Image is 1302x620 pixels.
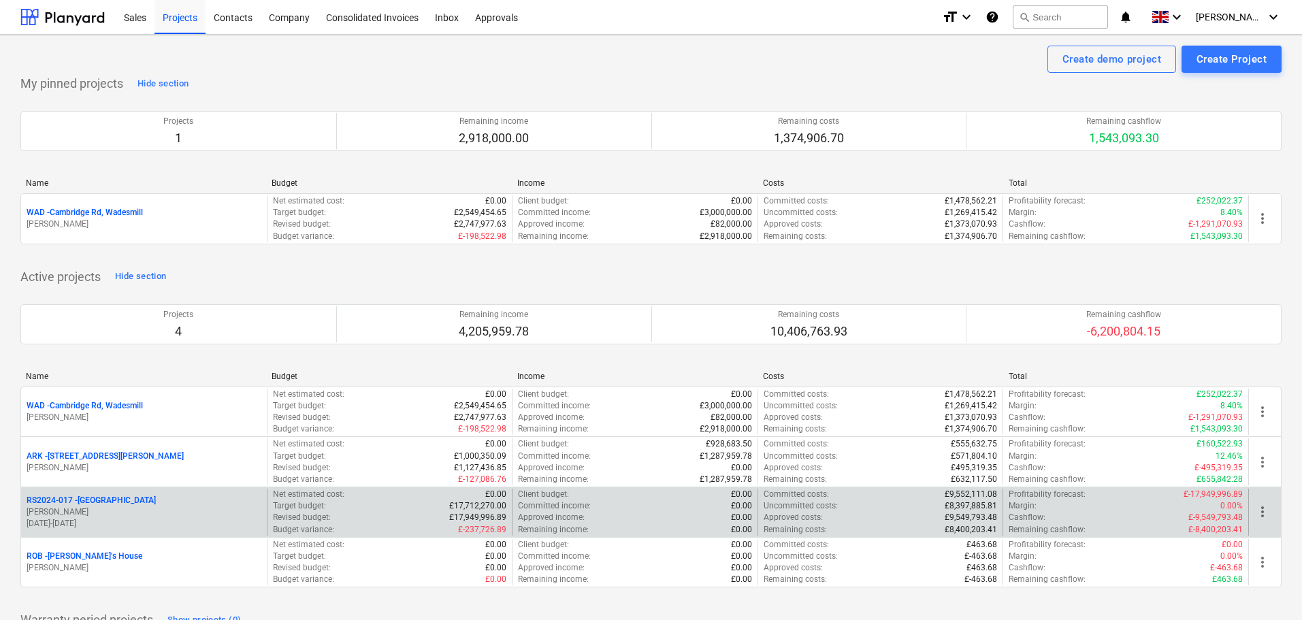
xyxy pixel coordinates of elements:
p: Revised budget : [273,462,331,474]
p: £1,374,906.70 [945,423,997,435]
div: WAD -Cambridge Rd, Wadesmill[PERSON_NAME] [27,400,261,423]
p: £0.00 [485,551,506,562]
p: 1,543,093.30 [1086,130,1161,146]
p: Client budget : [518,195,569,207]
iframe: Chat Widget [1234,555,1302,620]
p: Margin : [1009,400,1037,412]
p: £1,287,959.78 [700,474,752,485]
p: Target budget : [273,400,326,412]
p: Approved costs : [764,218,823,230]
p: £-1,291,070.93 [1188,412,1243,423]
p: £-463.68 [964,574,997,585]
button: Create Project [1182,46,1282,73]
p: Remaining income : [518,574,589,585]
div: Total [1009,372,1243,381]
p: Uncommitted costs : [764,551,838,562]
i: format_size [942,9,958,25]
p: 4 [163,323,193,340]
p: Active projects [20,269,101,285]
p: Approved income : [518,462,585,474]
p: £2,549,454.65 [454,400,506,412]
p: £-198,522.98 [458,423,506,435]
p: Remaining cashflow : [1009,524,1086,536]
i: notifications [1119,9,1133,25]
p: £3,000,000.00 [700,400,752,412]
p: £-198,522.98 [458,231,506,242]
p: £495,319.35 [951,462,997,474]
p: £2,747,977.63 [454,218,506,230]
p: Client budget : [518,438,569,450]
p: £1,478,562.21 [945,389,997,400]
p: £17,712,270.00 [449,500,506,512]
p: Target budget : [273,207,326,218]
p: Approved income : [518,512,585,523]
p: Margin : [1009,207,1037,218]
p: Approved costs : [764,512,823,523]
p: Margin : [1009,500,1037,512]
p: £-127,086.76 [458,474,506,485]
p: Remaining costs [770,309,847,321]
p: £9,552,111.08 [945,489,997,500]
p: Client budget : [518,539,569,551]
p: Remaining costs : [764,474,827,485]
p: ROB - [PERSON_NAME]'s House [27,551,142,562]
p: Approved income : [518,412,585,423]
p: Remaining cashflow : [1009,574,1086,585]
p: [PERSON_NAME] [27,506,261,518]
p: Committed income : [518,500,591,512]
p: Budget variance : [273,574,334,585]
p: £252,022.37 [1197,389,1243,400]
p: Net estimated cost : [273,438,344,450]
p: -6,200,804.15 [1086,323,1161,340]
p: Cashflow : [1009,562,1045,574]
p: £632,117.50 [951,474,997,485]
span: more_vert [1254,404,1271,420]
p: £463.68 [966,562,997,574]
div: Total [1009,178,1243,188]
p: Remaining costs : [764,231,827,242]
p: 0.00% [1220,551,1243,562]
p: [PERSON_NAME] [27,562,261,574]
p: £160,522.93 [1197,438,1243,450]
p: £0.00 [485,562,506,574]
div: Name [26,372,261,381]
p: Uncommitted costs : [764,451,838,462]
p: £9,549,793.48 [945,512,997,523]
p: Committed income : [518,207,591,218]
p: Projects [163,309,193,321]
p: Cashflow : [1009,462,1045,474]
p: £0.00 [731,512,752,523]
p: ARK - [STREET_ADDRESS][PERSON_NAME] [27,451,184,462]
p: Committed costs : [764,489,829,500]
p: Revised budget : [273,512,331,523]
p: £0.00 [731,462,752,474]
i: keyboard_arrow_down [1169,9,1185,25]
p: Approved costs : [764,412,823,423]
button: Create demo project [1047,46,1176,73]
p: £0.00 [731,539,752,551]
p: My pinned projects [20,76,123,92]
p: £252,022.37 [1197,195,1243,207]
p: £0.00 [731,562,752,574]
p: Net estimated cost : [273,195,344,207]
p: [PERSON_NAME] [27,462,261,474]
p: Profitability forecast : [1009,195,1086,207]
p: Approved income : [518,562,585,574]
span: [PERSON_NAME] [1196,12,1264,22]
div: WAD -Cambridge Rd, Wadesmill[PERSON_NAME] [27,207,261,230]
p: Remaining costs : [764,524,827,536]
p: £0.00 [485,195,506,207]
p: £-8,400,203.41 [1188,524,1243,536]
p: WAD - Cambridge Rd, Wadesmill [27,400,143,412]
p: Remaining income : [518,231,589,242]
p: Projects [163,116,193,127]
p: Remaining cashflow : [1009,474,1086,485]
button: Hide section [134,73,192,95]
p: £0.00 [731,195,752,207]
p: £0.00 [731,574,752,585]
i: Knowledge base [986,9,999,25]
div: Budget [272,372,506,381]
span: more_vert [1254,554,1271,570]
p: Budget variance : [273,474,334,485]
